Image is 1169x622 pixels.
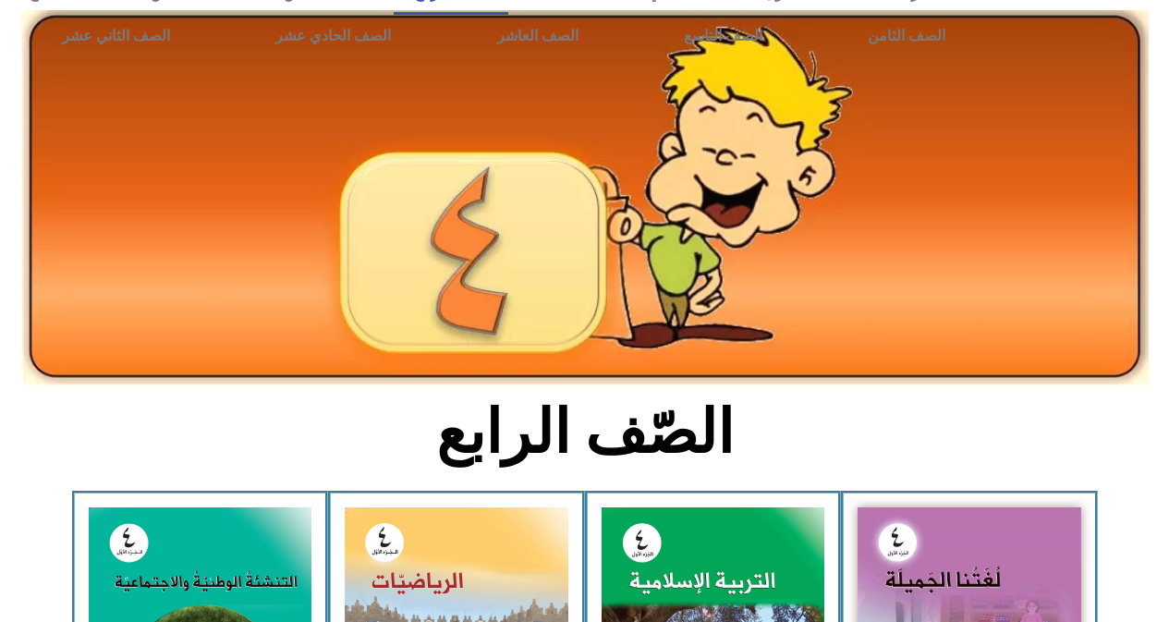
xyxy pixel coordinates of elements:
[815,15,998,57] a: الصف الثامن
[9,15,223,57] a: الصف الثاني عشر
[631,15,815,57] a: الصف التاسع
[444,15,631,57] a: الصف العاشر
[279,396,890,469] h2: الصّف الرابع
[223,15,444,57] a: الصف الحادي عشر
